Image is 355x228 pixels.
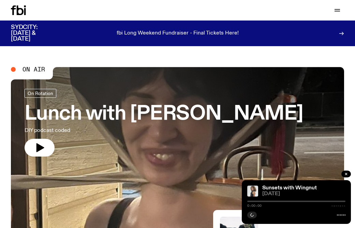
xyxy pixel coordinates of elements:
[25,89,56,98] a: On Rotation
[11,25,55,42] h3: SYDCITY: [DATE] & [DATE]
[25,126,199,135] p: DIY podcast coded
[247,204,262,207] span: 0:00:00
[28,91,53,96] span: On Rotation
[23,66,45,72] span: On Air
[262,191,345,197] span: [DATE]
[117,30,239,37] p: fbi Long Weekend Fundraiser - Final Tickets Here!
[331,204,345,207] span: -:--:--
[25,89,303,157] a: Lunch with [PERSON_NAME]DIY podcast coded
[262,185,317,191] a: Sunsets with Wingnut
[25,105,303,124] h3: Lunch with [PERSON_NAME]
[247,186,258,197] img: Tangela looks past her left shoulder into the camera with an inquisitive look. She is wearing a s...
